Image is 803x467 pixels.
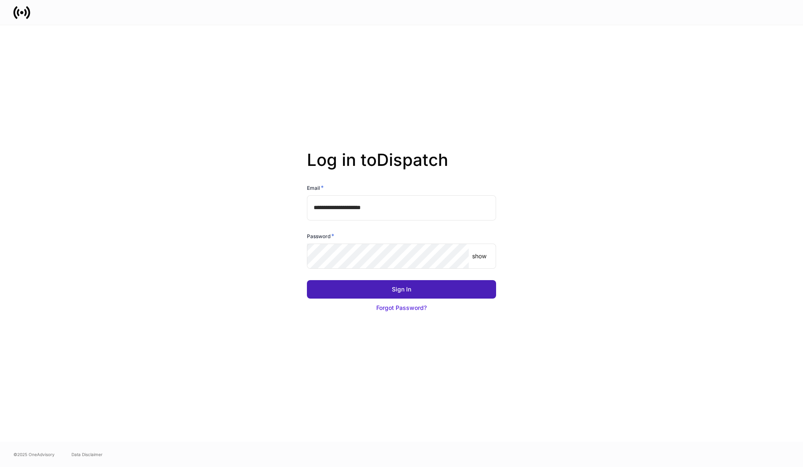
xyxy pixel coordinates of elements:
[307,280,496,299] button: Sign In
[307,184,324,192] h6: Email
[307,299,496,317] button: Forgot Password?
[71,451,103,458] a: Data Disclaimer
[13,451,55,458] span: © 2025 OneAdvisory
[472,252,486,260] p: show
[376,304,427,312] div: Forgot Password?
[392,285,411,294] div: Sign In
[307,150,496,184] h2: Log in to Dispatch
[307,232,334,240] h6: Password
